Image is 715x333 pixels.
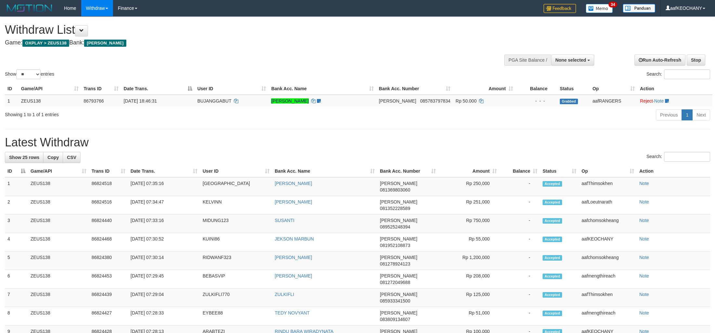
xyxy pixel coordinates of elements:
[19,83,81,95] th: Game/API: activate to sort column ascending
[646,69,710,79] label: Search:
[128,165,200,177] th: Date Trans.: activate to sort column ascending
[5,23,470,36] h1: Withdraw List
[639,199,649,204] a: Note
[637,165,710,177] th: Action
[5,69,54,79] label: Show entries
[543,218,562,224] span: Accepted
[499,270,540,289] td: -
[67,155,76,160] span: CSV
[89,252,128,270] td: 86824380
[275,273,312,278] a: [PERSON_NAME]
[640,98,653,104] a: Reject
[275,255,312,260] a: [PERSON_NAME]
[22,40,69,47] span: OXPLAY > ZEUS138
[380,218,417,223] span: [PERSON_NAME]
[275,292,294,297] a: ZULKIFLI
[128,270,200,289] td: [DATE] 07:29:45
[19,95,81,107] td: ZEUS138
[275,218,295,223] a: SUSANTI
[5,177,28,196] td: 1
[128,252,200,270] td: [DATE] 07:30:14
[5,95,19,107] td: 1
[200,270,272,289] td: BEBASVIP
[275,236,314,241] a: JEKSON MARBUN
[579,215,637,233] td: aafchomsokheang
[608,2,617,7] span: 34
[380,273,417,278] span: [PERSON_NAME]
[124,98,157,104] span: [DATE] 18:46:31
[28,233,89,252] td: ZEUS138
[5,40,470,46] h4: Game: Bank:
[438,270,499,289] td: Rp 208,000
[623,4,655,13] img: panduan.png
[5,3,54,13] img: MOTION_logo.png
[47,155,59,160] span: Copy
[639,255,649,260] a: Note
[543,311,562,316] span: Accepted
[195,83,269,95] th: User ID: activate to sort column ascending
[89,289,128,307] td: 86824439
[81,83,121,95] th: Trans ID: activate to sort column ascending
[200,289,272,307] td: ZULKIFLI770
[380,224,410,229] span: Copy 089525248394 to clipboard
[637,95,712,107] td: ·
[664,152,710,162] input: Search:
[28,289,89,307] td: ZEUS138
[9,155,39,160] span: Show 25 rows
[438,289,499,307] td: Rp 125,000
[590,83,637,95] th: Op: activate to sort column ascending
[63,152,81,163] a: CSV
[654,98,664,104] a: Note
[499,196,540,215] td: -
[438,215,499,233] td: Rp 750,000
[89,196,128,215] td: 86824516
[89,307,128,326] td: 86824427
[5,136,710,149] h1: Latest Withdraw
[380,236,417,241] span: [PERSON_NAME]
[5,165,28,177] th: ID: activate to sort column descending
[380,280,410,285] span: Copy 081272049688 to clipboard
[543,292,562,298] span: Accepted
[5,270,28,289] td: 6
[543,274,562,279] span: Accepted
[269,83,376,95] th: Bank Acc. Name: activate to sort column ascending
[499,252,540,270] td: -
[499,177,540,196] td: -
[380,298,410,303] span: Copy 085933341500 to clipboard
[200,233,272,252] td: KUINI86
[377,165,438,177] th: Bank Acc. Number: activate to sort column ascending
[499,289,540,307] td: -
[543,181,562,187] span: Accepted
[28,270,89,289] td: ZEUS138
[380,206,410,211] span: Copy 081352228589 to clipboard
[380,255,417,260] span: [PERSON_NAME]
[637,83,712,95] th: Action
[28,307,89,326] td: ZEUS138
[28,252,89,270] td: ZEUS138
[518,98,555,104] div: - - -
[5,152,44,163] a: Show 25 rows
[89,165,128,177] th: Trans ID: activate to sort column ascending
[544,4,576,13] img: Feedback.jpg
[504,55,551,66] div: PGA Site Balance /
[5,289,28,307] td: 7
[380,243,410,248] span: Copy 081952108873 to clipboard
[5,109,293,118] div: Showing 1 to 1 of 1 entries
[89,270,128,289] td: 86824453
[5,215,28,233] td: 3
[128,289,200,307] td: [DATE] 07:29:04
[5,196,28,215] td: 2
[128,177,200,196] td: [DATE] 07:35:16
[128,307,200,326] td: [DATE] 07:28:33
[275,181,312,186] a: [PERSON_NAME]
[275,199,312,204] a: [PERSON_NAME]
[380,317,410,322] span: Copy 083809134607 to clipboard
[634,55,685,66] a: Run Auto-Refresh
[420,98,450,104] span: Copy 085783797834 to clipboard
[579,233,637,252] td: aafKEOCHANY
[543,255,562,261] span: Accepted
[200,252,272,270] td: RIDWANF323
[438,165,499,177] th: Amount: activate to sort column ascending
[456,98,477,104] span: Rp 50.000
[682,109,693,120] a: 1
